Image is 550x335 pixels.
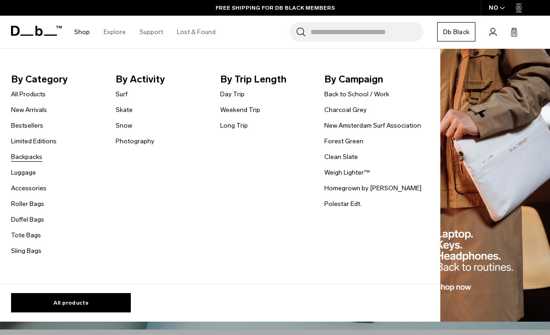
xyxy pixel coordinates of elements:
[177,16,216,48] a: Lost & Found
[11,121,43,130] a: Bestsellers
[104,16,126,48] a: Explore
[220,105,260,115] a: Weekend Trip
[324,136,363,146] a: Forest Green
[11,89,46,99] a: All Products
[116,105,133,115] a: Skate
[324,72,424,87] span: By Campaign
[116,121,132,130] a: Snow
[11,215,44,224] a: Duffel Bags
[324,183,421,193] a: Homegrown by [PERSON_NAME]
[11,168,36,177] a: Luggage
[220,121,248,130] a: Long Trip
[324,121,421,130] a: New Amsterdam Surf Association
[140,16,163,48] a: Support
[11,105,47,115] a: New Arrivals
[324,199,362,209] a: Polestar Edt.
[324,168,370,177] a: Weigh Lighter™
[11,72,111,87] span: By Category
[216,4,335,12] a: FREE SHIPPING FOR DB BLACK MEMBERS
[440,49,550,322] img: Db
[116,136,154,146] a: Photography
[324,105,367,115] a: Charcoal Grey
[437,22,475,41] a: Db Black
[11,199,44,209] a: Roller Bags
[67,16,222,48] nav: Main Navigation
[11,183,47,193] a: Accessories
[220,89,245,99] a: Day Trip
[11,152,42,162] a: Backpacks
[11,230,41,240] a: Tote Bags
[116,89,128,99] a: Surf
[11,136,57,146] a: Limited Editions
[324,89,389,99] a: Back to School / Work
[116,72,216,87] span: By Activity
[74,16,90,48] a: Shop
[11,293,131,312] a: All products
[11,246,41,256] a: Sling Bags
[324,152,358,162] a: Clean Slate
[220,72,320,87] span: By Trip Length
